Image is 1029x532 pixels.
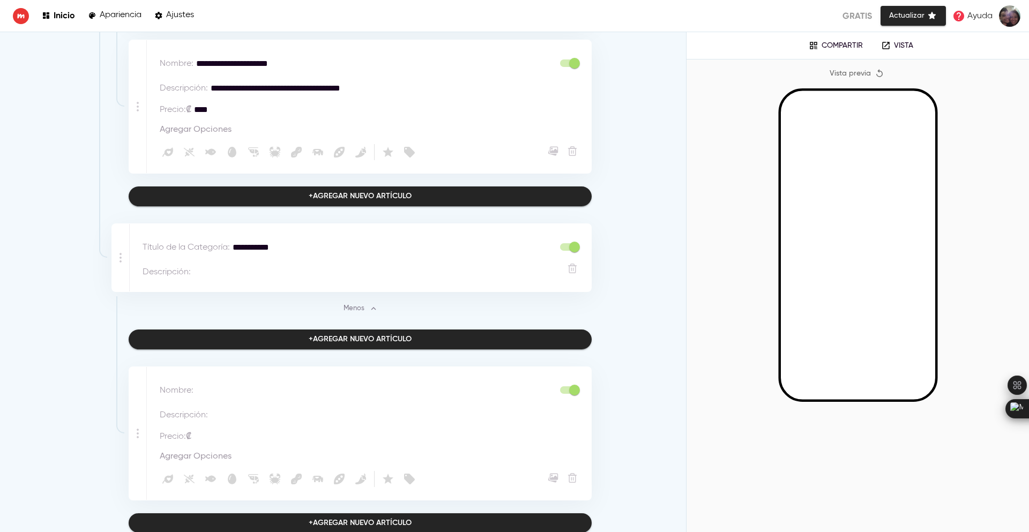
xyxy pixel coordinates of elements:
[100,10,141,20] p: Apariencia
[382,473,394,485] svg: Destacado
[160,409,208,422] p: Descripción :
[160,430,191,443] p: Precio : ₡
[967,10,993,23] p: Ayuda
[143,241,230,254] p: Título de la Categoría :
[88,9,141,23] a: Apariencia
[999,5,1020,27] img: ACg8ocI49Xk200I_d5_m576JMuYSVuuZiEnpXF8AyKyOIN_kjTMYbFM=s96-c
[166,10,194,20] p: Ajustes
[160,384,193,397] p: Nombre :
[565,144,579,158] button: Eliminar
[874,38,921,54] a: Vista
[160,103,191,116] p: Precio : ₡
[309,516,412,530] div: + Agregar nuevo artículo
[801,38,870,54] button: Compartir
[160,82,208,95] p: Descripción :
[565,471,579,485] button: Eliminar
[894,41,913,50] p: Vista
[403,473,416,485] svg: En Venta
[154,9,194,23] a: Ajustes
[546,144,560,158] button: Subir Imagen del Menú
[160,452,232,462] span: Agregar Opciones
[565,261,579,275] button: Eliminar
[42,9,75,23] a: Inicio
[949,6,996,26] a: Ayuda
[881,6,946,26] button: Actualizar
[546,471,560,485] button: Subir Imagen del Menú
[160,57,193,70] p: Nombre :
[341,301,380,317] button: Menos
[822,41,863,50] p: Compartir
[403,146,416,159] svg: En Venta
[781,91,935,400] iframe: Mobile Preview
[889,9,937,23] span: Actualizar
[129,329,592,349] button: +Agregar nuevo artículo
[54,10,75,20] p: Inicio
[160,125,232,135] span: Agregar Opciones
[842,10,872,23] p: Gratis
[309,190,412,203] div: + Agregar nuevo artículo
[129,186,592,206] button: +Agregar nuevo artículo
[143,266,191,279] p: Descripción :
[344,303,377,315] span: Menos
[309,333,412,346] div: + Agregar nuevo artículo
